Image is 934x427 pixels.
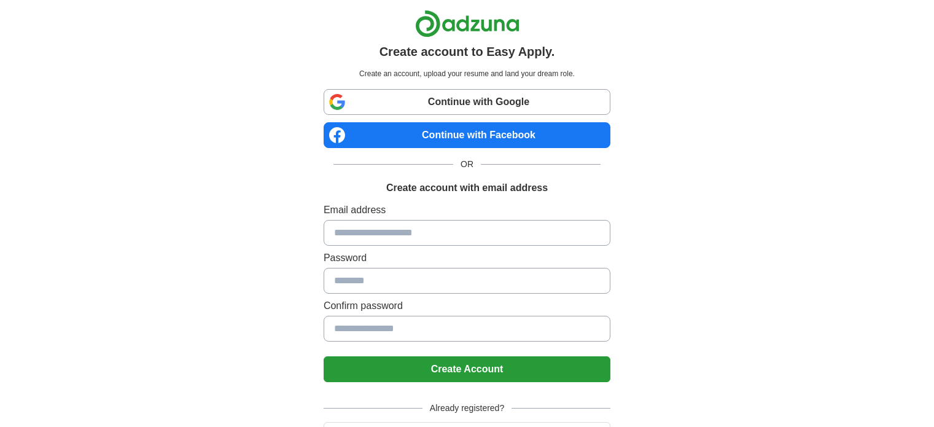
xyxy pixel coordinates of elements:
h1: Create account to Easy Apply. [379,42,555,61]
button: Create Account [324,356,610,382]
label: Email address [324,203,610,217]
a: Continue with Facebook [324,122,610,148]
p: Create an account, upload your resume and land your dream role. [326,68,608,79]
span: Already registered? [422,402,512,415]
span: OR [453,158,481,171]
label: Password [324,251,610,265]
h1: Create account with email address [386,181,548,195]
img: Adzuna logo [415,10,520,37]
label: Confirm password [324,299,610,313]
a: Continue with Google [324,89,610,115]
